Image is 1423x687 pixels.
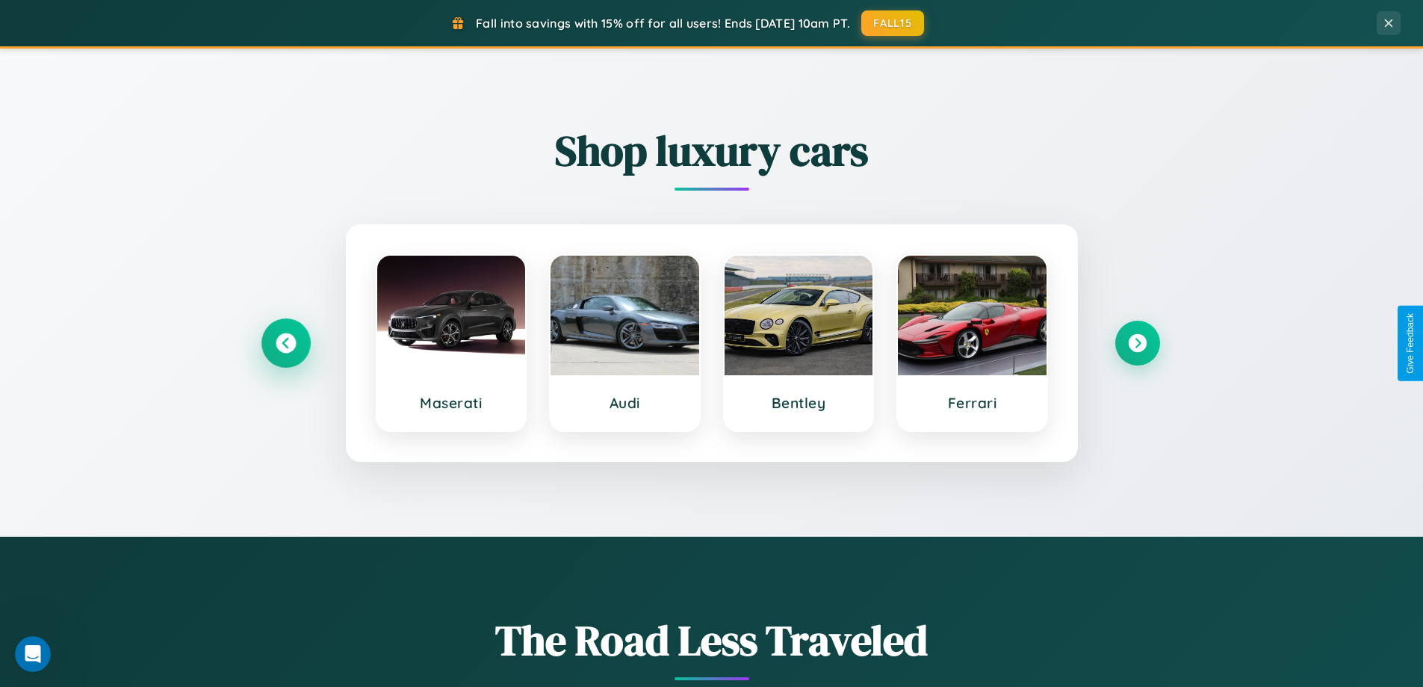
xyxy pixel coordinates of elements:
[15,636,51,672] iframe: Intercom live chat
[913,394,1032,412] h3: Ferrari
[861,10,924,36] button: FALL15
[740,394,858,412] h3: Bentley
[476,16,850,31] span: Fall into savings with 15% off for all users! Ends [DATE] 10am PT.
[565,394,684,412] h3: Audi
[264,611,1160,669] h1: The Road Less Traveled
[392,394,511,412] h3: Maserati
[264,122,1160,179] h2: Shop luxury cars
[1405,313,1416,374] div: Give Feedback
